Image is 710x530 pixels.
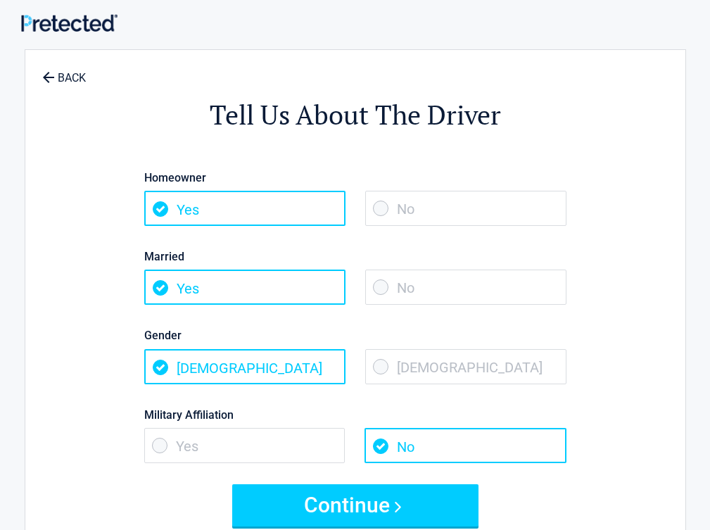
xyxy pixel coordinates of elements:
span: [DEMOGRAPHIC_DATA] [144,349,346,384]
span: [DEMOGRAPHIC_DATA] [365,349,566,384]
label: Military Affiliation [144,405,566,424]
span: Yes [144,270,346,305]
a: BACK [39,59,89,84]
span: Yes [144,191,346,226]
span: No [364,428,566,463]
span: Yes [144,428,346,463]
span: No [365,270,566,305]
label: Married [144,247,566,266]
h2: Tell Us About The Driver [103,97,608,133]
label: Homeowner [144,168,566,187]
label: Gender [144,326,566,345]
img: Main Logo [21,14,118,32]
span: No [365,191,566,226]
button: Continue [232,484,478,526]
